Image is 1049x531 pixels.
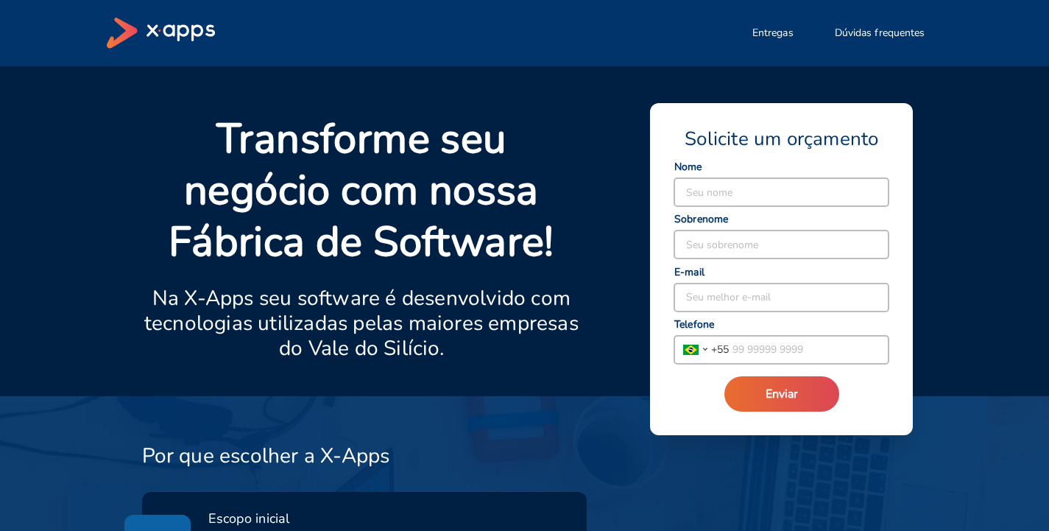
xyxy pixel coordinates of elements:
[817,18,943,48] button: Dúvidas frequentes
[674,284,889,312] input: Seu melhor e-mail
[142,286,582,361] p: Na X-Apps seu software é desenvolvido com tecnologias utilizadas pelas maiores empresas do Vale d...
[724,376,839,412] button: Enviar
[835,26,925,41] span: Dúvidas frequentes
[766,386,798,402] span: Enviar
[685,127,878,152] span: Solicite um orçamento
[208,510,289,527] span: Escopo inicial
[711,342,729,357] span: + 55
[752,26,794,41] span: Entregas
[735,18,811,48] button: Entregas
[729,336,889,364] input: 99 99999 9999
[674,231,889,259] input: Seu sobrenome
[142,113,582,268] p: Transforme seu negócio com nossa Fábrica de Software!
[674,178,889,206] input: Seu nome
[142,443,390,468] h3: Por que escolher a X-Apps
